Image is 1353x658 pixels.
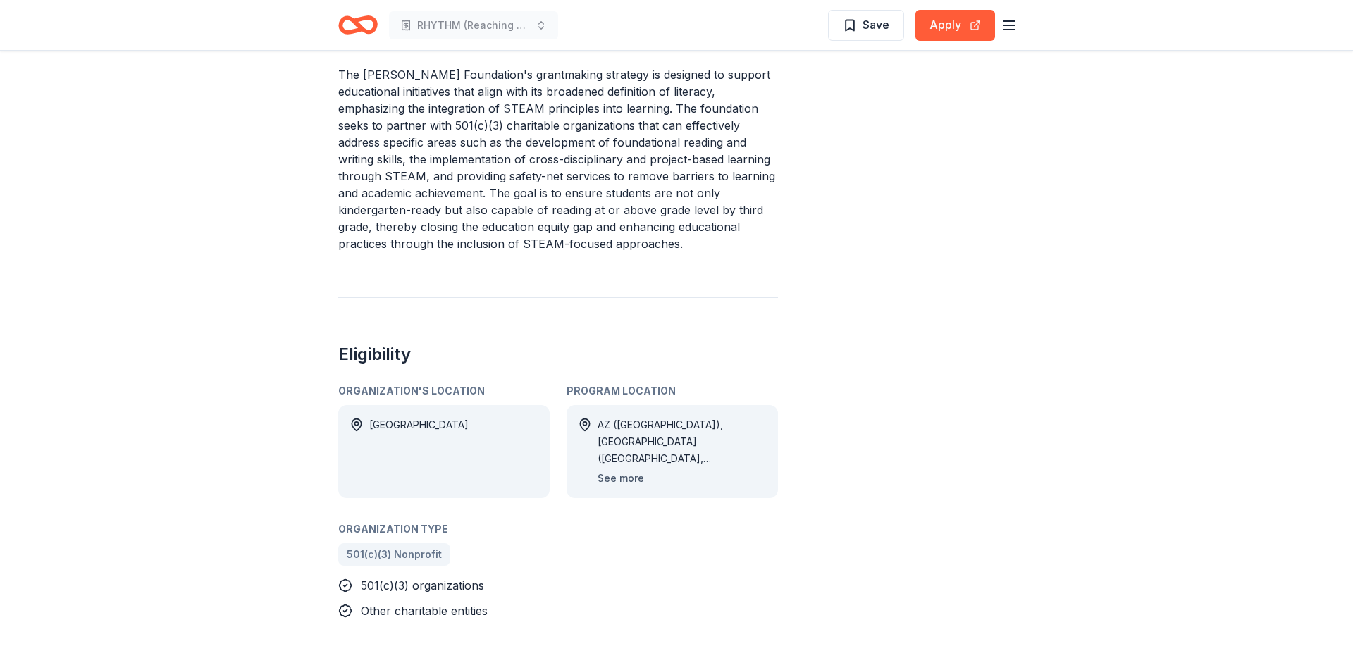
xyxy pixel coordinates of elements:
[338,343,778,366] h2: Eligibility
[389,11,558,39] button: RHYTHM (Reaching Youth Through Music)
[598,416,767,467] div: AZ ([GEOGRAPHIC_DATA]), [GEOGRAPHIC_DATA] ([GEOGRAPHIC_DATA], [GEOGRAPHIC_DATA]), [GEOGRAPHIC_DAT...
[417,17,530,34] span: RHYTHM (Reaching Youth Through Music)
[915,10,995,41] button: Apply
[828,10,904,41] button: Save
[347,546,442,563] span: 501(c)(3) Nonprofit
[598,470,644,487] button: See more
[369,416,469,487] div: [GEOGRAPHIC_DATA]
[338,521,778,538] div: Organization Type
[338,66,778,252] p: The [PERSON_NAME] Foundation's grantmaking strategy is designed to support educational initiative...
[863,15,889,34] span: Save
[361,578,484,592] span: 501(c)(3) organizations
[338,383,550,399] div: Organization's Location
[361,604,488,618] span: Other charitable entities
[567,383,778,399] div: Program Location
[338,543,450,566] a: 501(c)(3) Nonprofit
[338,8,378,42] a: Home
